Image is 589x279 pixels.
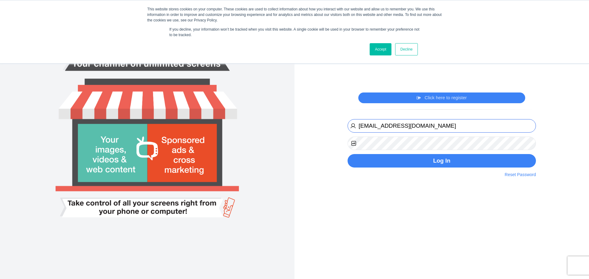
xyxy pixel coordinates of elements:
a: Click here to register [417,95,467,101]
p: If you decline, your information won’t be tracked when you visit this website. A single cookie wi... [169,27,420,38]
button: Log In [348,154,536,168]
a: Accept [370,43,391,55]
a: Decline [395,43,418,55]
iframe: Chat Widget [558,250,589,279]
input: Username [348,119,536,133]
img: Smart tv login [34,14,260,265]
div: This website stores cookies on your computer. These cookies are used to collect information about... [147,6,442,23]
a: Reset Password [505,172,536,178]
